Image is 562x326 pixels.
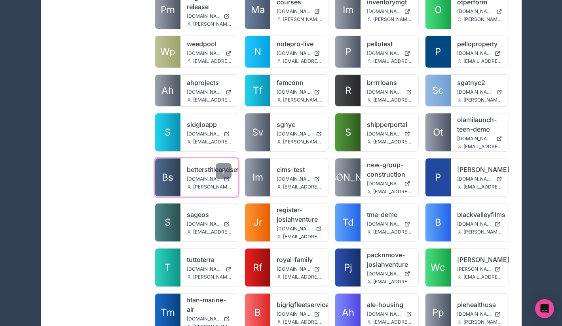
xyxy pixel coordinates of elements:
a: S [155,204,180,241]
span: T [165,261,171,274]
span: [DOMAIN_NAME] [187,50,223,57]
span: Pj [344,261,352,274]
span: Wc [431,261,445,274]
a: brrrrloans [367,78,412,87]
a: [DOMAIN_NAME] [277,50,322,57]
a: ahprojects [187,78,232,87]
span: [DOMAIN_NAME] [367,131,401,137]
a: register-josiahventure [277,205,322,224]
span: Sv [252,126,263,139]
a: N [245,36,270,68]
a: [DOMAIN_NAME] [187,89,232,95]
span: [PERSON_NAME][EMAIL_ADDRESS][DOMAIN_NAME] [193,21,232,27]
span: Im [343,4,353,16]
span: Wp [160,45,175,58]
span: B [435,216,441,229]
a: [DOMAIN_NAME] [457,311,502,317]
span: [DOMAIN_NAME] [187,221,221,227]
span: [DOMAIN_NAME] [457,221,491,227]
span: [DOMAIN_NAME] [457,176,493,182]
a: [DOMAIN_NAME] [367,131,412,137]
a: Sc [425,75,451,106]
span: [DOMAIN_NAME] [187,13,221,19]
span: [DOMAIN_NAME] [457,311,491,317]
a: [DOMAIN_NAME] [367,89,412,95]
span: [DOMAIN_NAME] [187,89,223,95]
span: [EMAIL_ADDRESS][DOMAIN_NAME] [193,229,232,235]
a: [DOMAIN_NAME] [277,226,322,232]
a: Im [245,158,270,196]
span: [DOMAIN_NAME] [277,8,311,15]
a: [DOMAIN_NAME] [187,13,232,19]
a: [DOMAIN_NAME] [187,266,232,272]
span: [EMAIL_ADDRESS][DOMAIN_NAME] [373,229,412,235]
a: [PERSON_NAME][DOMAIN_NAME] [457,266,502,272]
span: [DOMAIN_NAME] [457,136,493,142]
span: [PERSON_NAME][EMAIL_ADDRESS][DOMAIN_NAME] [463,97,502,103]
span: Rf [253,261,262,274]
span: [PERSON_NAME][EMAIL_ADDRESS][PERSON_NAME][DOMAIN_NAME] [193,184,232,190]
span: [EMAIL_ADDRESS][DOMAIN_NAME] [373,279,412,285]
span: [PERSON_NAME] [309,171,387,184]
span: O [435,4,442,16]
a: [DOMAIN_NAME] [457,176,502,182]
span: [DOMAIN_NAME] [277,131,313,137]
div: Open Intercom Messenger [535,299,554,318]
a: [PERSON_NAME] [335,158,361,196]
span: Ma [251,4,265,16]
span: Tm [161,306,175,319]
a: olamilaunch-teen-demo [457,115,502,134]
span: [EMAIL_ADDRESS][DOMAIN_NAME] [373,188,412,195]
a: [DOMAIN_NAME] [457,221,502,227]
span: S [345,126,351,139]
a: [DOMAIN_NAME] [277,311,322,317]
a: Sv [245,113,270,151]
a: sgatnyc2 [457,78,502,87]
a: shipperportal [367,120,412,129]
a: [DOMAIN_NAME] [187,131,232,137]
a: P [425,36,451,68]
a: [DOMAIN_NAME] [277,176,322,182]
a: tma-demo [367,210,412,219]
a: new-group-construction [367,160,412,179]
a: pelloproperty [457,39,502,49]
span: [EMAIL_ADDRESS][DOMAIN_NAME] [463,274,502,280]
a: S [335,113,361,151]
a: ale-housing [367,300,412,309]
span: Ot [433,126,443,139]
span: [DOMAIN_NAME] [187,131,221,137]
span: [DOMAIN_NAME] [457,89,493,95]
a: [DOMAIN_NAME] [367,8,412,15]
a: [DOMAIN_NAME] [277,89,322,95]
span: [EMAIL_ADDRESS][DOMAIN_NAME] [463,58,502,64]
span: [DOMAIN_NAME] [367,89,403,95]
span: [EMAIL_ADDRESS][DOMAIN_NAME] [283,274,322,280]
a: [DOMAIN_NAME] [367,181,412,187]
span: Ah [342,306,354,319]
a: pellotest [367,39,412,49]
a: famconn [277,78,322,87]
span: Bs [162,171,173,184]
span: S [165,216,171,229]
span: [DOMAIN_NAME] [277,176,311,182]
span: Sc [432,84,444,97]
a: [PERSON_NAME] [457,255,502,264]
span: [DOMAIN_NAME] [367,221,401,227]
a: betterstitleandsettlement1 [187,165,232,174]
span: Jr [253,216,262,229]
a: notepro-live [277,39,322,49]
a: Tf [245,75,270,106]
span: [DOMAIN_NAME] [187,176,221,182]
a: [DOMAIN_NAME] [457,8,502,15]
span: [DOMAIN_NAME] [277,50,311,57]
span: [PERSON_NAME][EMAIL_ADDRESS][DOMAIN_NAME] [463,229,502,235]
a: Jr [245,204,270,241]
a: [DOMAIN_NAME] [457,89,502,95]
span: [EMAIL_ADDRESS][DOMAIN_NAME] [283,184,322,190]
span: Td [342,216,354,229]
span: [PERSON_NAME][EMAIL_ADDRESS][PERSON_NAME][DOMAIN_NAME] [463,16,502,23]
a: T [155,249,180,286]
a: R [335,75,361,106]
a: [DOMAIN_NAME] [457,50,502,57]
span: [PERSON_NAME][EMAIL_ADDRESS][DOMAIN_NAME] [463,319,502,325]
